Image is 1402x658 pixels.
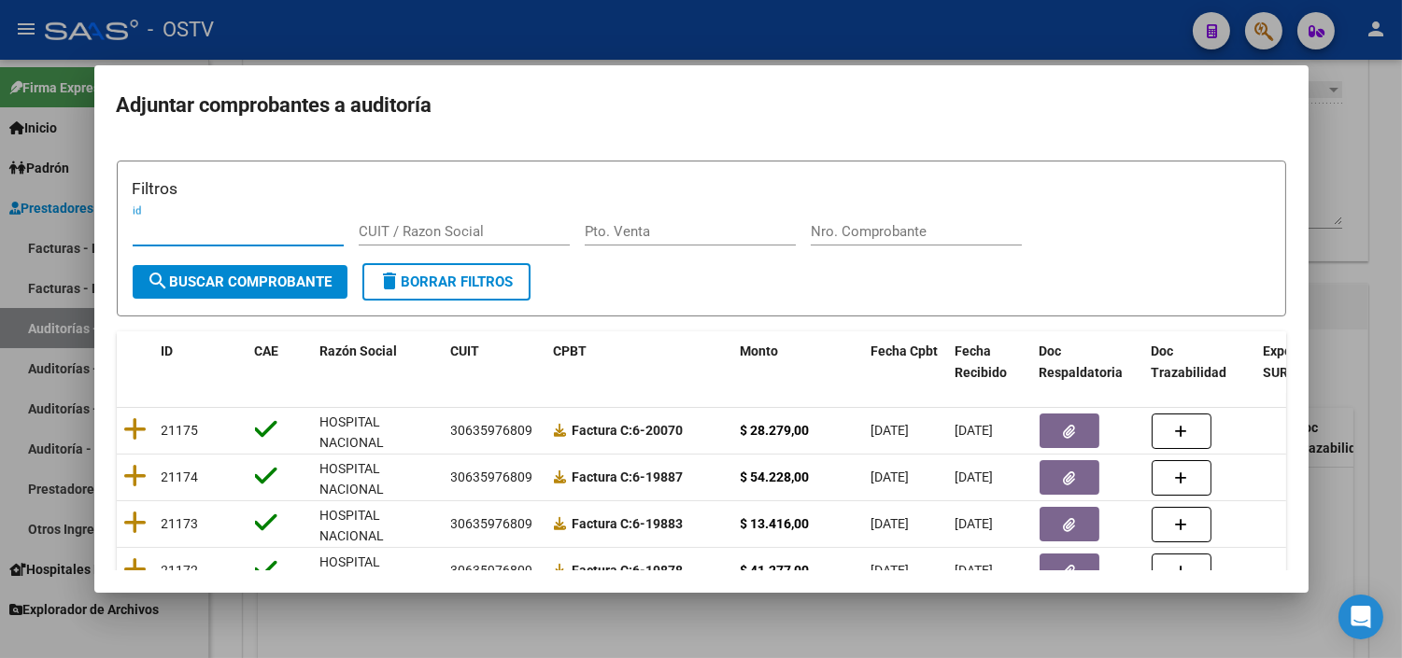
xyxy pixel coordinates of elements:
span: ID [162,343,174,358]
span: Fecha Cpbt [871,343,939,358]
strong: 6-19878 [573,563,684,578]
datatable-header-cell: Fecha Cpbt [864,331,948,393]
div: HOSPITAL NACIONAL PROFESOR [PERSON_NAME] [320,505,436,590]
strong: 6-19883 [573,516,684,531]
datatable-header-cell: Fecha Recibido [948,331,1032,393]
datatable-header-cell: Expediente SUR Asociado [1256,331,1359,393]
span: Borrar Filtros [379,273,514,290]
datatable-header-cell: Monto [733,331,864,393]
strong: $ 13.416,00 [741,516,810,531]
span: Factura C: [573,469,633,484]
div: HOSPITAL NACIONAL PROFESOR [PERSON_NAME] [320,458,436,543]
datatable-header-cell: Doc Respaldatoria [1032,331,1144,393]
strong: 6-20070 [573,423,684,438]
span: Doc Respaldatoria [1040,343,1124,380]
span: [DATE] [956,423,994,438]
span: [DATE] [871,563,910,578]
span: 21174 [162,469,199,484]
span: Expediente SUR Asociado [1264,343,1347,380]
button: Buscar Comprobante [133,265,347,299]
div: HOSPITAL NACIONAL PROFESOR [PERSON_NAME] [320,552,436,637]
span: 30635976809 [451,563,533,578]
span: CAE [255,343,279,358]
strong: 6-19887 [573,469,684,484]
span: 21172 [162,563,199,578]
mat-icon: search [148,270,170,292]
span: Doc Trazabilidad [1152,343,1227,380]
button: Borrar Filtros [362,263,531,301]
h3: Filtros [133,176,1270,201]
strong: $ 54.228,00 [741,469,810,484]
span: [DATE] [871,469,910,484]
span: 21173 [162,516,199,531]
span: Monto [741,343,779,358]
span: Factura C: [573,563,633,578]
datatable-header-cell: CAE [248,331,313,393]
datatable-header-cell: CPBT [546,331,733,393]
mat-icon: delete [379,270,402,292]
strong: $ 28.279,00 [741,423,810,438]
span: Razón Social [320,343,398,358]
span: 30635976809 [451,516,533,531]
span: Factura C: [573,516,633,531]
div: HOSPITAL NACIONAL PROFESOR [PERSON_NAME] [320,412,436,497]
span: [DATE] [956,469,994,484]
datatable-header-cell: CUIT [444,331,546,393]
span: 21175 [162,423,199,438]
span: Factura C: [573,423,633,438]
span: CUIT [451,343,480,358]
span: 30635976809 [451,469,533,484]
span: [DATE] [871,516,910,531]
span: Buscar Comprobante [148,273,333,290]
span: CPBT [554,343,588,358]
strong: $ 41.277,00 [741,563,810,578]
span: 30635976809 [451,423,533,438]
datatable-header-cell: Doc Trazabilidad [1144,331,1256,393]
span: [DATE] [956,563,994,578]
h2: Adjuntar comprobantes a auditoría [117,88,1286,123]
datatable-header-cell: ID [154,331,248,393]
datatable-header-cell: Razón Social [313,331,444,393]
div: Open Intercom Messenger [1338,595,1383,639]
span: Fecha Recibido [956,343,1008,380]
span: [DATE] [871,423,910,438]
span: [DATE] [956,516,994,531]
